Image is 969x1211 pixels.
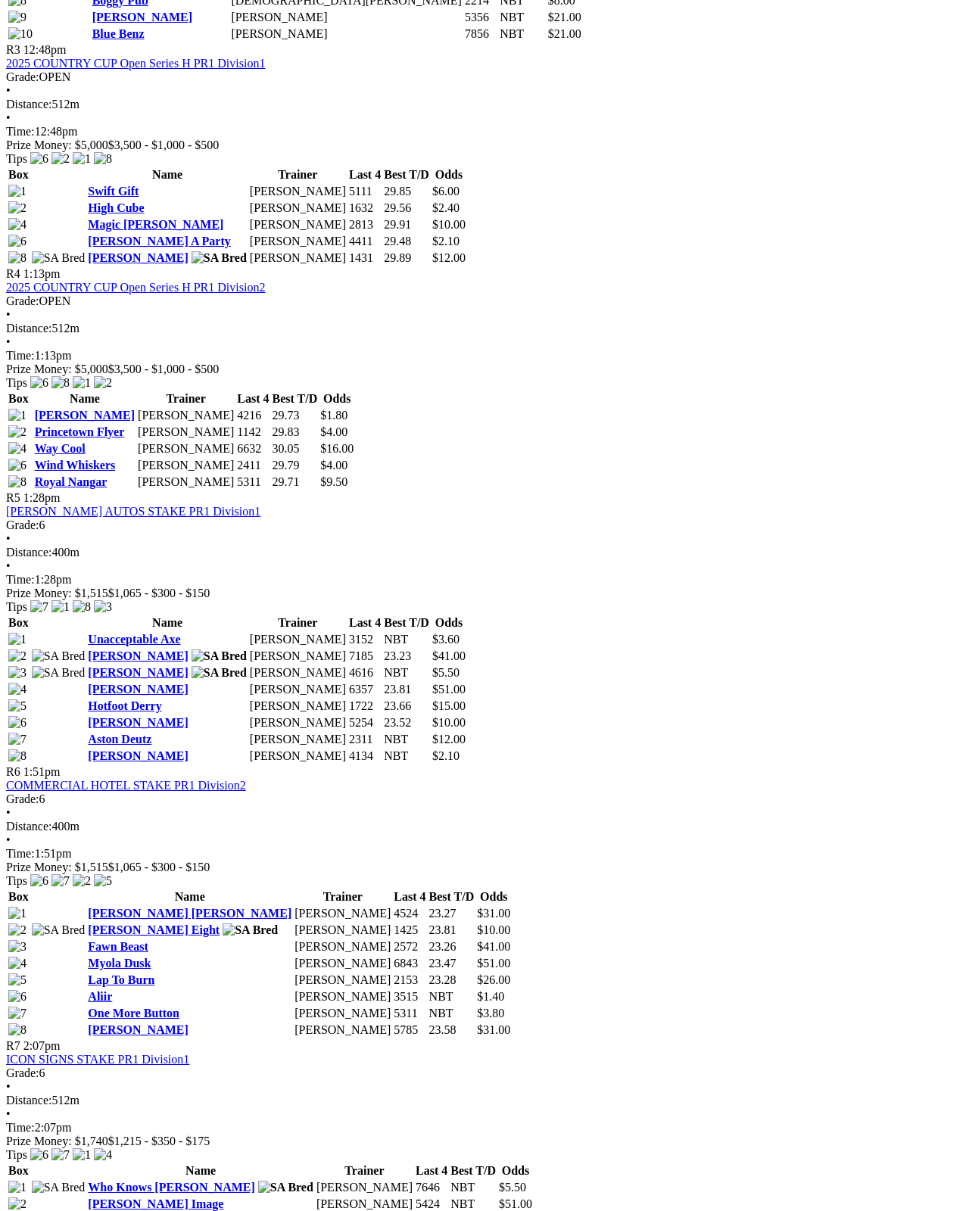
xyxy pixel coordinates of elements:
img: 2 [8,649,26,663]
a: [PERSON_NAME] [88,716,188,729]
td: [PERSON_NAME] [137,425,235,440]
img: 6 [30,376,48,390]
td: [PERSON_NAME] [249,732,347,747]
div: Prize Money: $1,740 [6,1135,963,1148]
span: Box [8,168,29,181]
img: 5 [8,973,26,987]
td: [PERSON_NAME] [249,749,347,764]
a: [PERSON_NAME] Eight [88,923,220,936]
td: 1632 [348,201,382,216]
div: Prize Money: $1,515 [6,861,963,874]
img: SA Bred [32,923,86,937]
a: [PERSON_NAME] [88,1023,188,1036]
td: 2311 [348,732,382,747]
th: Best T/D [383,167,430,182]
span: Tips [6,152,27,165]
img: 10 [8,27,33,41]
div: 512m [6,322,963,335]
td: [PERSON_NAME] [249,682,347,697]
td: 2572 [393,939,426,954]
img: 1 [73,1148,91,1162]
td: 5311 [393,1006,426,1021]
img: 2 [8,1197,26,1211]
div: Prize Money: $1,515 [6,587,963,600]
span: Time: [6,349,35,362]
td: 23.26 [428,939,475,954]
th: Best T/D [383,615,430,630]
img: 2 [73,874,91,888]
img: 4 [8,683,26,696]
td: 3515 [393,989,426,1004]
span: $51.00 [432,683,466,696]
span: $2.10 [432,749,460,762]
a: [PERSON_NAME] [88,251,188,264]
td: [PERSON_NAME] [137,441,235,456]
span: $31.00 [477,1023,510,1036]
th: Best T/D [271,391,318,406]
a: Unacceptable Axe [88,633,180,646]
a: [PERSON_NAME] [88,649,188,662]
img: 6 [8,235,26,248]
a: [PERSON_NAME] Image [88,1197,223,1210]
div: Prize Money: $5,000 [6,139,963,152]
td: 23.58 [428,1023,475,1038]
span: $3.60 [432,633,460,646]
a: [PERSON_NAME] [92,11,192,23]
td: [PERSON_NAME] [137,475,235,490]
img: 8 [94,152,112,166]
a: High Cube [88,201,144,214]
img: 1 [73,152,91,166]
img: SA Bred [32,666,86,680]
span: $41.00 [477,940,510,953]
td: 4134 [348,749,382,764]
span: $9.50 [320,475,347,488]
span: $41.00 [432,649,466,662]
a: Who Knows [PERSON_NAME] [88,1181,254,1194]
td: NBT [383,632,430,647]
img: 9 [8,11,26,24]
span: Box [8,890,29,903]
span: $12.00 [432,733,466,746]
span: $4.00 [320,425,347,438]
span: $10.00 [432,716,466,729]
span: R6 [6,765,20,778]
span: • [6,1080,11,1093]
span: R3 [6,43,20,56]
span: • [6,806,11,819]
th: Odds [476,889,511,904]
span: Grade: [6,70,39,83]
span: 2:07pm [23,1039,61,1052]
span: • [6,532,11,545]
td: 23.27 [428,906,475,921]
td: 23.23 [383,649,430,664]
span: $6.00 [432,185,460,198]
td: 4616 [348,665,382,680]
span: $21.00 [548,27,581,40]
img: 7 [8,733,26,746]
span: Time: [6,1121,35,1134]
img: 1 [8,907,26,920]
th: Name [87,167,248,182]
td: [PERSON_NAME] [137,458,235,473]
span: Box [8,616,29,629]
th: Name [34,391,136,406]
span: Grade: [6,1066,39,1079]
td: [PERSON_NAME] [249,665,347,680]
a: Princetown Flyer [35,425,125,438]
span: Tips [6,874,27,887]
td: [PERSON_NAME] [294,956,391,971]
img: 8 [8,251,26,265]
img: SA Bred [192,649,247,663]
td: NBT [428,989,475,1004]
th: Trainer [249,167,347,182]
span: Box [8,392,29,405]
a: 2025 COUNTRY CUP Open Series H PR1 Division1 [6,57,265,70]
img: SA Bred [223,923,278,937]
img: 3 [8,666,26,680]
th: Name [87,615,248,630]
td: 6843 [393,956,426,971]
a: [PERSON_NAME] A Party [88,235,230,247]
a: Magic [PERSON_NAME] [88,218,223,231]
span: $2.40 [432,201,460,214]
td: [PERSON_NAME] [294,923,391,938]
